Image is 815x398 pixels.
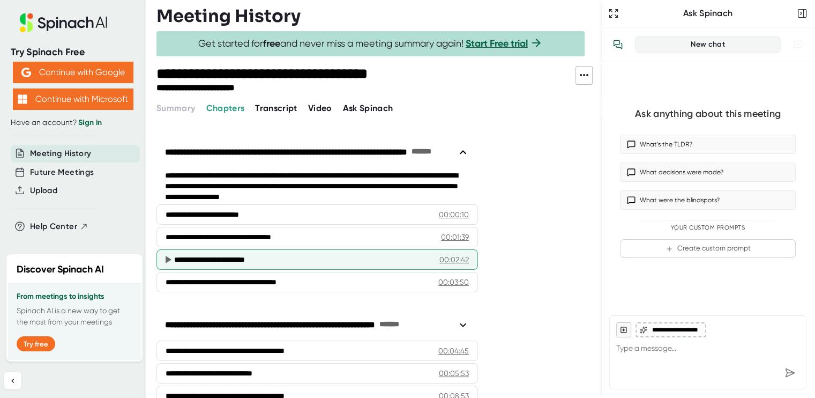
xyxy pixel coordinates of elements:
button: What decisions were made? [620,163,796,182]
span: Ask Spinach [343,103,393,113]
button: Continue with Google [13,62,133,83]
span: Help Center [30,220,77,233]
div: 00:05:53 [439,368,469,379]
button: Meeting History [30,148,91,160]
span: Transcript [255,103,297,113]
button: What’s the TLDR? [620,135,796,154]
div: New chat [642,40,774,49]
a: Sign in [78,118,102,127]
button: Upload [30,185,57,197]
div: 00:03:50 [438,277,469,288]
button: Future Meetings [30,166,94,179]
div: 00:02:42 [439,254,469,265]
button: Collapse sidebar [4,372,21,389]
h3: Meeting History [156,6,301,26]
div: Ask anything about this meeting [635,108,781,120]
button: What were the blindspots? [620,190,796,210]
button: Help Center [30,220,88,233]
b: free [263,38,280,49]
div: 00:04:45 [438,345,469,356]
button: Close conversation sidebar [795,6,810,21]
button: View conversation history [607,34,629,55]
a: Start Free trial [466,38,528,49]
h2: Discover Spinach AI [17,262,104,277]
div: Try Spinach Free [11,46,135,58]
button: Try free [17,336,55,351]
button: Summary [156,102,195,115]
div: 00:01:39 [441,232,469,242]
button: Ask Spinach [343,102,393,115]
button: Continue with Microsoft [13,89,133,110]
button: Create custom prompt [620,239,796,258]
div: Send message [780,363,799,382]
div: Ask Spinach [621,8,795,19]
span: Video [308,103,332,113]
h3: From meetings to insights [17,292,132,301]
span: Summary [156,103,195,113]
span: Chapters [206,103,244,113]
div: Have an account? [11,118,135,128]
button: Chapters [206,102,244,115]
button: Expand to Ask Spinach page [606,6,621,21]
p: Spinach AI is a new way to get the most from your meetings [17,305,132,328]
div: 00:00:10 [439,209,469,220]
div: Your Custom Prompts [620,224,796,232]
img: Aehbyd4JwY73AAAAAElFTkSuQmCC [21,68,31,77]
button: Video [308,102,332,115]
span: Get started for and never miss a meeting summary again! [198,38,543,50]
button: Transcript [255,102,297,115]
